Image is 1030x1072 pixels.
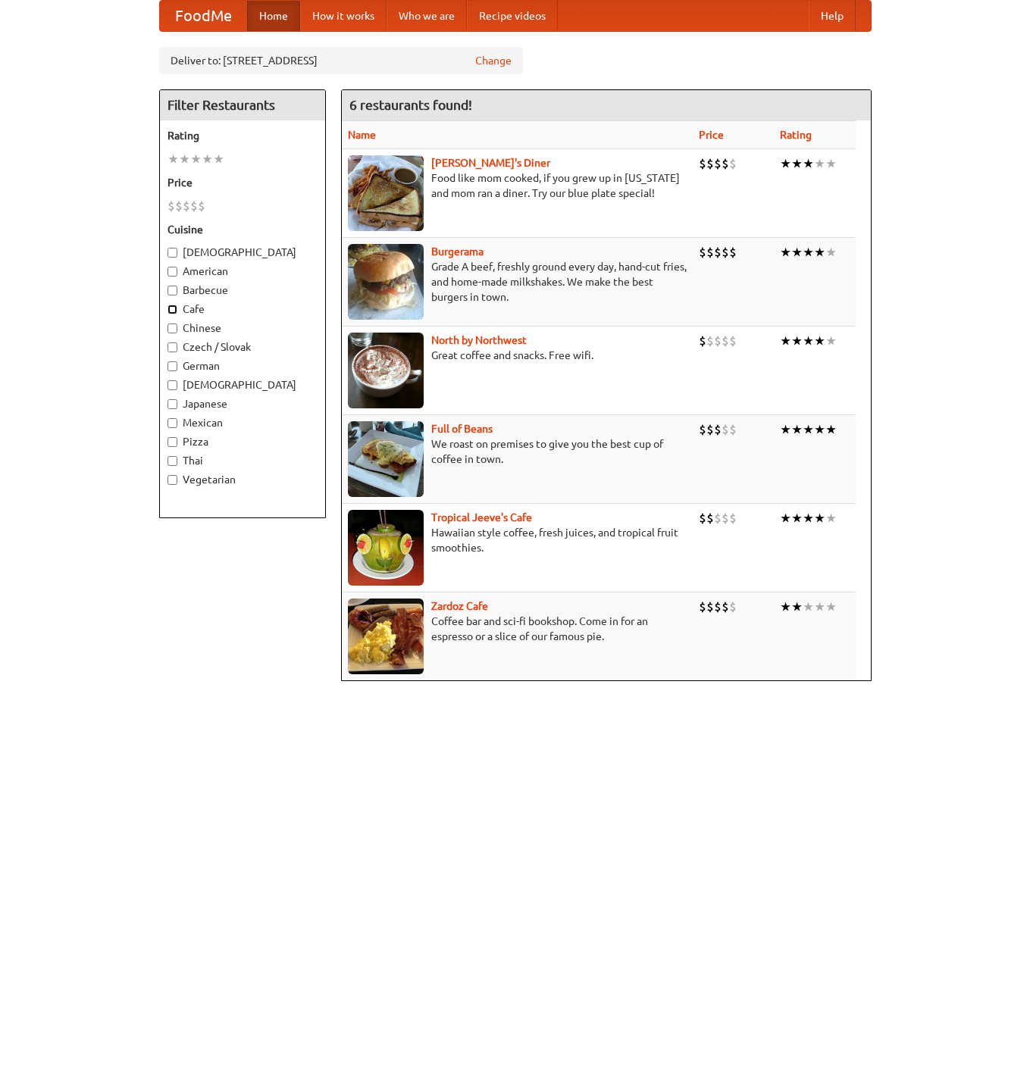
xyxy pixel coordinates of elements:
[348,510,424,586] img: jeeves.jpg
[722,244,729,261] li: $
[714,155,722,172] li: $
[159,47,523,74] div: Deliver to: [STREET_ADDRESS]
[167,320,318,336] label: Chinese
[803,599,814,615] li: ★
[722,155,729,172] li: $
[167,283,318,298] label: Barbecue
[791,421,803,438] li: ★
[706,510,714,527] li: $
[167,286,177,295] input: Barbecue
[699,244,706,261] li: $
[167,264,318,279] label: American
[706,155,714,172] li: $
[714,244,722,261] li: $
[348,129,376,141] a: Name
[791,244,803,261] li: ★
[780,244,791,261] li: ★
[722,333,729,349] li: $
[706,244,714,261] li: $
[348,525,687,555] p: Hawaiian style coffee, fresh juices, and tropical fruit smoothies.
[814,155,825,172] li: ★
[803,244,814,261] li: ★
[167,472,318,487] label: Vegetarian
[706,599,714,615] li: $
[431,157,550,169] b: [PERSON_NAME]'s Diner
[699,599,706,615] li: $
[431,423,493,435] b: Full of Beans
[167,222,318,237] h5: Cuisine
[699,333,706,349] li: $
[729,599,737,615] li: $
[167,380,177,390] input: [DEMOGRAPHIC_DATA]
[791,510,803,527] li: ★
[167,128,318,143] h5: Rating
[825,599,837,615] li: ★
[814,510,825,527] li: ★
[803,333,814,349] li: ★
[160,1,247,31] a: FoodMe
[167,415,318,430] label: Mexican
[167,175,318,190] h5: Price
[803,155,814,172] li: ★
[190,151,202,167] li: ★
[729,421,737,438] li: $
[167,245,318,260] label: [DEMOGRAPHIC_DATA]
[825,333,837,349] li: ★
[348,348,687,363] p: Great coffee and snacks. Free wifi.
[167,302,318,317] label: Cafe
[431,511,532,523] a: Tropical Jeeve's Cafe
[814,421,825,438] li: ★
[706,333,714,349] li: $
[825,244,837,261] li: ★
[348,333,424,408] img: north.jpg
[699,155,706,172] li: $
[167,358,318,373] label: German
[467,1,558,31] a: Recipe videos
[167,305,177,314] input: Cafe
[167,456,177,466] input: Thai
[475,53,512,68] a: Change
[729,244,737,261] li: $
[213,151,224,167] li: ★
[714,599,722,615] li: $
[780,599,791,615] li: ★
[247,1,300,31] a: Home
[699,129,724,141] a: Price
[780,155,791,172] li: ★
[167,248,177,258] input: [DEMOGRAPHIC_DATA]
[714,333,722,349] li: $
[706,421,714,438] li: $
[167,399,177,409] input: Japanese
[780,510,791,527] li: ★
[814,599,825,615] li: ★
[791,333,803,349] li: ★
[348,259,687,305] p: Grade A beef, freshly ground every day, hand-cut fries, and home-made milkshakes. We make the bes...
[160,90,325,120] h4: Filter Restaurants
[699,510,706,527] li: $
[729,510,737,527] li: $
[729,155,737,172] li: $
[348,244,424,320] img: burgerama.jpg
[814,333,825,349] li: ★
[167,396,318,411] label: Japanese
[348,436,687,467] p: We roast on premises to give you the best cup of coffee in town.
[183,198,190,214] li: $
[167,377,318,392] label: [DEMOGRAPHIC_DATA]
[167,453,318,468] label: Thai
[167,437,177,447] input: Pizza
[167,267,177,277] input: American
[167,151,179,167] li: ★
[729,333,737,349] li: $
[431,600,488,612] a: Zardoz Cafe
[175,198,183,214] li: $
[348,170,687,201] p: Food like mom cooked, if you grew up in [US_STATE] and mom ran a diner. Try our blue plate special!
[167,323,177,333] input: Chinese
[167,339,318,355] label: Czech / Slovak
[167,198,175,214] li: $
[349,98,472,112] ng-pluralize: 6 restaurants found!
[780,421,791,438] li: ★
[202,151,213,167] li: ★
[714,421,722,438] li: $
